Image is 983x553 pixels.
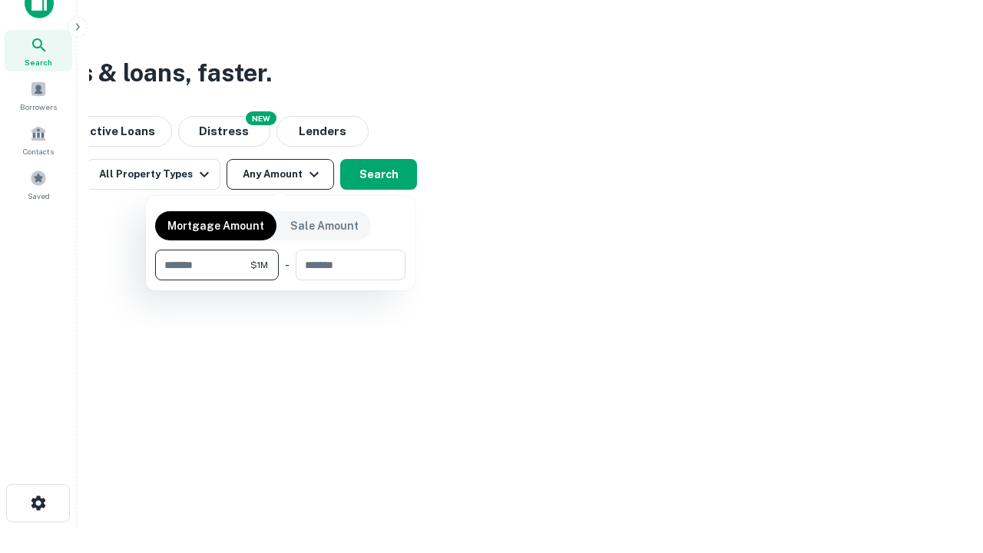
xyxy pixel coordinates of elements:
div: - [285,250,290,280]
span: $1M [250,258,268,272]
iframe: Chat Widget [906,430,983,504]
p: Sale Amount [290,217,359,234]
p: Mortgage Amount [167,217,264,234]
